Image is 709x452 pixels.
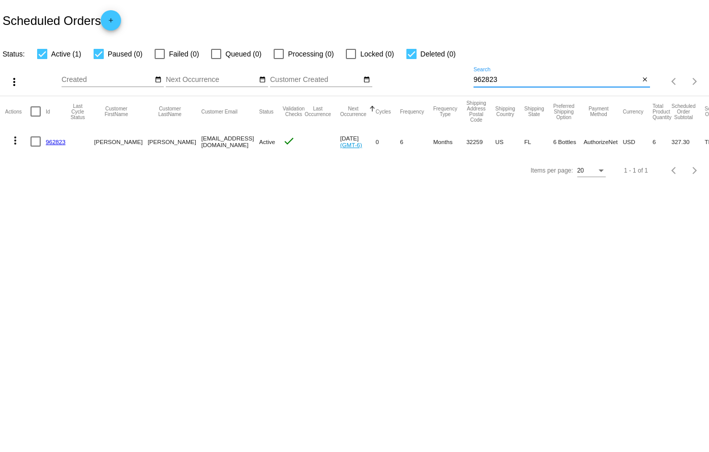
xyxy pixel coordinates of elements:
mat-header-cell: Validation Checks [283,96,305,127]
button: Previous page [664,160,685,181]
button: Next page [685,71,705,92]
button: Change sorting for CurrencyIso [623,108,643,115]
mat-header-cell: Actions [5,96,31,127]
mat-cell: AuthorizeNet [583,127,623,156]
mat-cell: 6 [653,127,671,156]
button: Change sorting for Status [259,108,273,115]
mat-cell: Months [433,127,466,156]
span: Queued (0) [225,48,261,60]
mat-cell: 32259 [466,127,495,156]
input: Customer Created [270,76,362,84]
a: (GMT-6) [340,142,362,148]
input: Created [62,76,153,84]
span: Active [259,138,275,145]
button: Next page [685,160,705,181]
a: 962823 [46,138,66,145]
span: Active (1) [51,48,81,60]
mat-cell: [EMAIL_ADDRESS][DOMAIN_NAME] [201,127,259,156]
button: Clear [639,75,650,86]
button: Change sorting for LastProcessingCycleId [71,103,85,120]
mat-icon: more_vert [9,134,21,147]
h2: Scheduled Orders [3,10,121,31]
mat-icon: date_range [259,76,266,84]
mat-cell: FL [524,127,553,156]
span: 20 [577,167,584,174]
mat-cell: [PERSON_NAME] [94,127,147,156]
button: Change sorting for ShippingState [524,106,544,117]
button: Change sorting for Cycles [375,108,391,115]
button: Change sorting for CustomerLastName [147,106,192,117]
mat-select: Items per page: [577,167,606,175]
button: Change sorting for PaymentMethod.Type [583,106,613,117]
mat-icon: date_range [363,76,370,84]
button: Change sorting for LastOccurrenceUtc [305,106,331,117]
mat-cell: 0 [375,127,400,156]
mat-icon: close [641,76,648,84]
mat-cell: 327.30 [671,127,704,156]
button: Change sorting for FrequencyType [433,106,457,117]
span: Processing (0) [288,48,334,60]
button: Previous page [664,71,685,92]
mat-cell: 6 [400,127,433,156]
button: Change sorting for Subtotal [671,103,695,120]
mat-icon: date_range [155,76,162,84]
mat-icon: add [105,17,117,29]
mat-icon: check [283,135,295,147]
span: Failed (0) [169,48,199,60]
span: Deleted (0) [421,48,456,60]
mat-cell: 6 Bottles [553,127,584,156]
mat-cell: [DATE] [340,127,376,156]
button: Change sorting for NextOccurrenceUtc [340,106,367,117]
mat-cell: [PERSON_NAME] [147,127,201,156]
div: Items per page: [530,167,573,174]
input: Search [474,76,639,84]
button: Change sorting for CustomerEmail [201,108,238,115]
input: Next Occurrence [166,76,257,84]
div: 1 - 1 of 1 [624,167,648,174]
button: Change sorting for Id [46,108,50,115]
mat-icon: more_vert [8,76,20,88]
mat-cell: US [495,127,524,156]
button: Change sorting for ShippingPostcode [466,100,486,123]
span: Status: [3,50,25,58]
span: Locked (0) [360,48,394,60]
button: Change sorting for Frequency [400,108,424,115]
button: Change sorting for CustomerFirstName [94,106,138,117]
button: Change sorting for PreferredShippingOption [553,103,575,120]
mat-cell: USD [623,127,653,156]
mat-header-cell: Total Product Quantity [653,96,671,127]
span: Paused (0) [108,48,142,60]
button: Change sorting for ShippingCountry [495,106,515,117]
